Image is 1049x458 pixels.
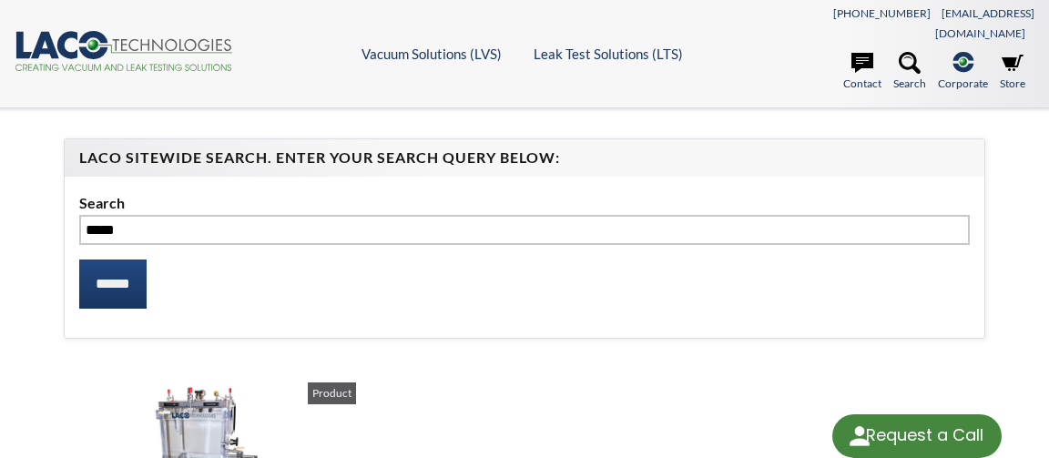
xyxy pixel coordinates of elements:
[866,414,983,456] div: Request a Call
[935,6,1034,40] a: [EMAIL_ADDRESS][DOMAIN_NAME]
[308,382,356,404] span: Product
[1000,52,1025,92] a: Store
[938,75,988,92] span: Corporate
[534,46,683,62] a: Leak Test Solutions (LTS)
[362,46,502,62] a: Vacuum Solutions (LVS)
[833,6,931,20] a: [PHONE_NUMBER]
[893,52,926,92] a: Search
[79,191,971,215] label: Search
[845,422,874,451] img: round button
[79,148,971,168] h4: LACO Sitewide Search. Enter your Search Query Below:
[832,414,1002,458] div: Request a Call
[843,52,881,92] a: Contact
